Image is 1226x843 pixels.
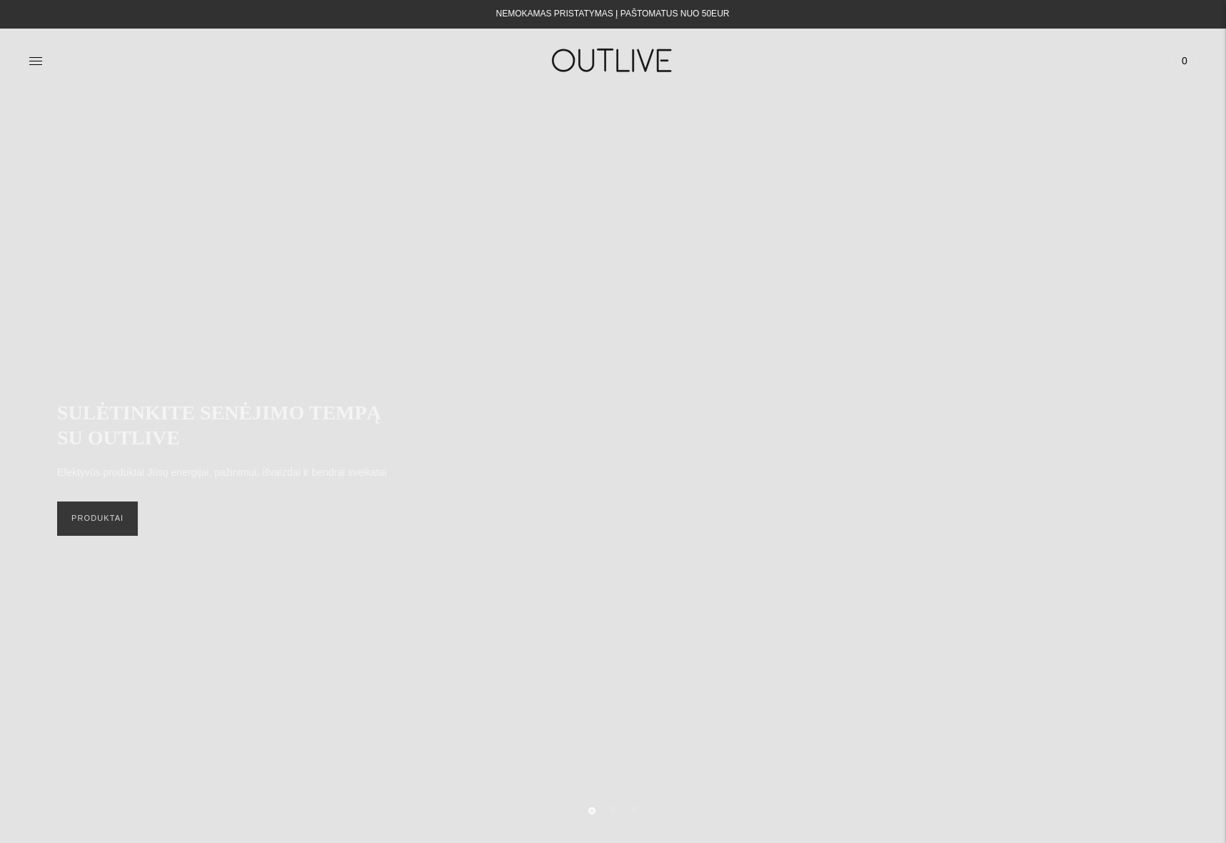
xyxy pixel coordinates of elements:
[57,502,138,536] a: PRODUKTAI
[496,6,730,23] div: NEMOKAMAS PRISTATYMAS Į PAŠTOMATUS NUO 50EUR
[630,806,638,813] button: Move carousel to slide 3
[524,36,703,85] img: OUTLIVE
[610,806,617,813] button: Move carousel to slide 2
[57,464,386,482] p: Efektyvūs produktai Jūsų energijai, pažinimui, išvaizdai ir bendrai sveikatai
[588,807,596,814] button: Move carousel to slide 1
[1175,51,1195,71] span: 0
[1172,45,1197,76] a: 0
[57,400,400,450] h2: SULĖTINKITE SENĖJIMO TEMPĄ SU OUTLIVE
